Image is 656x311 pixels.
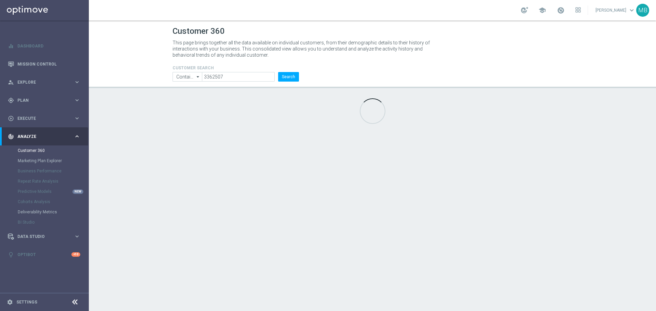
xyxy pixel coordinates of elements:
[74,233,80,240] i: keyboard_arrow_right
[16,300,37,304] a: Settings
[8,80,81,85] button: person_search Explore keyboard_arrow_right
[636,4,649,17] div: MB
[17,98,74,102] span: Plan
[8,115,74,122] div: Execute
[538,6,546,14] span: school
[18,209,71,215] a: Deliverability Metrics
[17,235,74,239] span: Data Studio
[8,134,81,139] button: track_changes Analyze keyboard_arrow_right
[8,37,80,55] div: Dashboard
[628,6,635,14] span: keyboard_arrow_down
[8,115,14,122] i: play_circle_outline
[8,43,81,49] button: equalizer Dashboard
[278,72,299,82] button: Search
[8,79,74,85] div: Explore
[173,40,436,58] p: This page brings together all the data available on individual customers, from their demographic ...
[173,72,202,82] input: Contains
[8,133,14,140] i: track_changes
[74,79,80,85] i: keyboard_arrow_right
[18,217,88,227] div: BI Studio
[17,80,74,84] span: Explore
[18,207,88,217] div: Deliverability Metrics
[18,186,88,197] div: Predictive Models
[8,116,81,121] button: play_circle_outline Execute keyboard_arrow_right
[8,234,81,239] button: Data Studio keyboard_arrow_right
[8,245,80,264] div: Optibot
[17,37,80,55] a: Dashboard
[202,72,275,82] input: Enter CID, Email, name or phone
[8,234,74,240] div: Data Studio
[8,133,74,140] div: Analyze
[74,115,80,122] i: keyboard_arrow_right
[18,148,71,153] a: Customer 360
[18,158,71,164] a: Marketing Plan Explorer
[74,133,80,140] i: keyboard_arrow_right
[18,145,88,156] div: Customer 360
[18,156,88,166] div: Marketing Plan Explorer
[72,189,83,194] div: NEW
[18,176,88,186] div: Repeat Rate Analysis
[8,98,81,103] button: gps_fixed Plan keyboard_arrow_right
[8,97,74,103] div: Plan
[173,26,572,36] h1: Customer 360
[74,97,80,103] i: keyboard_arrow_right
[18,197,88,207] div: Cohorts Analysis
[8,97,14,103] i: gps_fixed
[8,79,14,85] i: person_search
[17,135,74,139] span: Analyze
[8,252,14,258] i: lightbulb
[8,55,80,73] div: Mission Control
[8,43,14,49] i: equalizer
[17,55,80,73] a: Mission Control
[195,72,202,81] i: arrow_drop_down
[18,166,88,176] div: Business Performance
[17,245,71,264] a: Optibot
[7,299,13,305] i: settings
[8,61,81,67] button: Mission Control
[173,66,299,70] h4: CUSTOMER SEARCH
[71,252,80,257] div: +10
[8,252,81,257] button: lightbulb Optibot +10
[595,5,636,15] a: [PERSON_NAME]keyboard_arrow_down
[17,116,74,121] span: Execute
